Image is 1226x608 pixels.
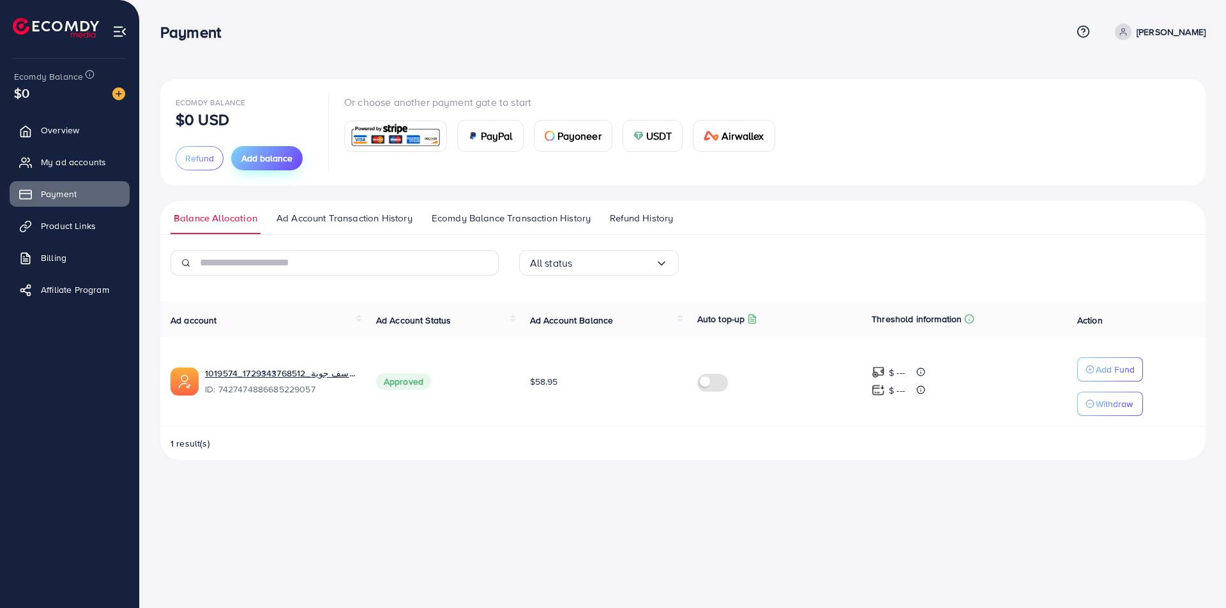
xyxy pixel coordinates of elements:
[176,112,229,127] p: $0 USD
[41,188,77,200] span: Payment
[344,94,785,110] p: Or choose another payment gate to start
[519,250,679,276] div: Search for option
[1096,396,1133,412] p: Withdraw
[41,251,66,264] span: Billing
[530,314,614,327] span: Ad Account Balance
[530,375,558,388] span: $58.95
[14,84,29,102] span: $0
[1077,357,1143,382] button: Add Fund
[241,152,292,165] span: Add balance
[112,87,125,100] img: image
[633,131,644,141] img: card
[1077,314,1103,327] span: Action
[1110,24,1206,40] a: [PERSON_NAME]
[10,149,130,175] a: My ad accounts
[1096,362,1135,377] p: Add Fund
[170,367,199,396] img: ic-ads-acc.e4c84228.svg
[376,373,431,390] span: Approved
[41,283,109,296] span: Affiliate Program
[176,97,245,108] span: Ecomdy Balance
[534,120,612,152] a: cardPayoneer
[432,211,591,225] span: Ecomdy Balance Transaction History
[205,367,356,380] a: 1019574_يوسف جوية_1729343768512
[205,367,356,396] div: <span class='underline'>1019574_يوسف جوية_1729343768512</span></br>7427474886685229057
[889,383,905,398] p: $ ---
[174,211,257,225] span: Balance Allocation
[545,131,555,141] img: card
[276,211,412,225] span: Ad Account Transaction History
[557,128,602,144] span: Payoneer
[41,156,106,168] span: My ad accounts
[170,437,210,450] span: 1 result(s)
[623,120,683,152] a: cardUSDT
[10,277,130,302] a: Affiliate Program
[13,18,99,38] img: logo
[41,124,79,137] span: Overview
[610,211,673,225] span: Refund History
[646,128,672,144] span: USDT
[344,121,447,152] a: card
[704,131,719,141] img: card
[41,219,96,232] span: Product Links
[1137,24,1206,40] p: [PERSON_NAME]
[1077,392,1143,416] button: Withdraw
[205,383,356,396] span: ID: 7427474886685229057
[376,314,451,327] span: Ad Account Status
[722,128,764,144] span: Airwallex
[170,314,217,327] span: Ad account
[10,181,130,207] a: Payment
[457,120,524,152] a: cardPayPal
[697,311,745,327] p: Auto top-up
[160,23,231,41] h3: Payment
[10,245,130,271] a: Billing
[889,365,905,380] p: $ ---
[349,122,443,150] img: card
[1172,551,1216,598] iframe: Chat
[14,70,83,83] span: Ecomdy Balance
[872,366,885,379] img: top-up amount
[10,213,130,239] a: Product Links
[872,383,885,397] img: top-up amount
[481,128,513,144] span: PayPal
[10,117,130,143] a: Overview
[530,253,573,273] span: All status
[176,146,223,170] button: Refund
[693,120,775,152] a: cardAirwallex
[112,24,127,39] img: menu
[231,146,303,170] button: Add balance
[185,152,214,165] span: Refund
[468,131,478,141] img: card
[872,311,962,327] p: Threshold information
[572,253,655,273] input: Search for option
